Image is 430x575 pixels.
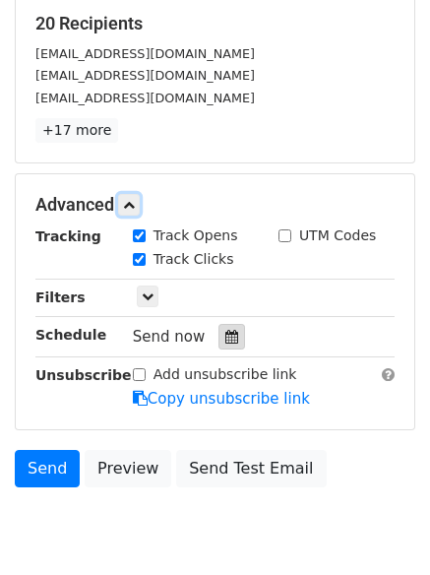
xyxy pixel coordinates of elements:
label: Track Clicks [154,249,234,270]
strong: Unsubscribe [35,367,132,383]
strong: Schedule [35,327,106,343]
h5: 20 Recipients [35,13,395,34]
small: [EMAIL_ADDRESS][DOMAIN_NAME] [35,68,255,83]
a: Preview [85,450,171,487]
h5: Advanced [35,194,395,216]
label: Track Opens [154,225,238,246]
a: Send [15,450,80,487]
small: [EMAIL_ADDRESS][DOMAIN_NAME] [35,91,255,105]
span: Send now [133,328,206,346]
a: Copy unsubscribe link [133,390,310,408]
strong: Filters [35,289,86,305]
small: [EMAIL_ADDRESS][DOMAIN_NAME] [35,46,255,61]
label: Add unsubscribe link [154,364,297,385]
a: Send Test Email [176,450,326,487]
label: UTM Codes [299,225,376,246]
iframe: Chat Widget [332,480,430,575]
a: +17 more [35,118,118,143]
strong: Tracking [35,228,101,244]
